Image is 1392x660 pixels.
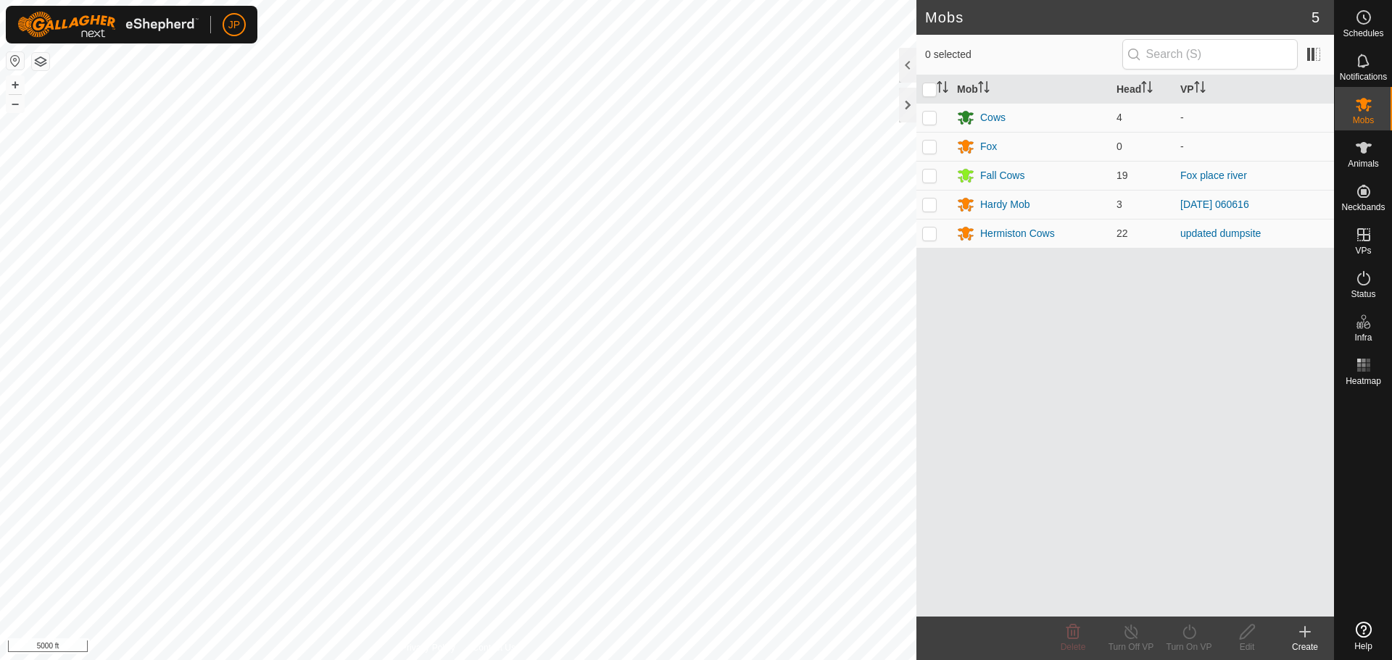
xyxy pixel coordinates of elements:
th: Head [1111,75,1174,104]
p-sorticon: Activate to sort [1194,83,1206,95]
div: Fall Cows [980,168,1024,183]
span: 4 [1116,112,1122,123]
td: - [1174,103,1334,132]
div: Fox [980,139,997,154]
button: Reset Map [7,52,24,70]
a: Privacy Policy [401,641,455,654]
span: Schedules [1343,29,1383,38]
span: Notifications [1340,72,1387,81]
div: Cows [980,110,1006,125]
a: Fox place river [1180,170,1247,181]
button: – [7,95,24,112]
a: [DATE] 060616 [1180,199,1249,210]
div: Turn Off VP [1102,640,1160,653]
th: VP [1174,75,1334,104]
span: 22 [1116,227,1128,239]
button: + [7,76,24,93]
span: Neckbands [1341,203,1385,212]
p-sorticon: Activate to sort [937,83,948,95]
span: 3 [1116,199,1122,210]
div: Hermiston Cows [980,226,1055,241]
span: JP [228,17,240,33]
span: Mobs [1353,116,1374,125]
span: Heatmap [1346,377,1381,385]
input: Search (S) [1122,39,1298,70]
p-sorticon: Activate to sort [1141,83,1153,95]
span: 0 [1116,141,1122,152]
span: Infra [1354,333,1372,342]
a: Contact Us [473,641,515,654]
a: Help [1335,616,1392,656]
div: Edit [1218,640,1276,653]
button: Map Layers [32,53,49,70]
span: Status [1351,290,1375,298]
div: Create [1276,640,1334,653]
span: 0 selected [925,47,1122,62]
div: Hardy Mob [980,197,1029,212]
h2: Mobs [925,9,1312,26]
p-sorticon: Activate to sort [978,83,990,95]
span: 5 [1312,7,1319,28]
span: VPs [1355,246,1371,255]
span: Animals [1348,159,1379,168]
th: Mob [951,75,1111,104]
td: - [1174,132,1334,161]
span: Help [1354,642,1372,651]
a: updated dumpsite [1180,227,1261,239]
div: Turn On VP [1160,640,1218,653]
img: Gallagher Logo [17,12,199,38]
span: 19 [1116,170,1128,181]
span: Delete [1061,642,1086,652]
